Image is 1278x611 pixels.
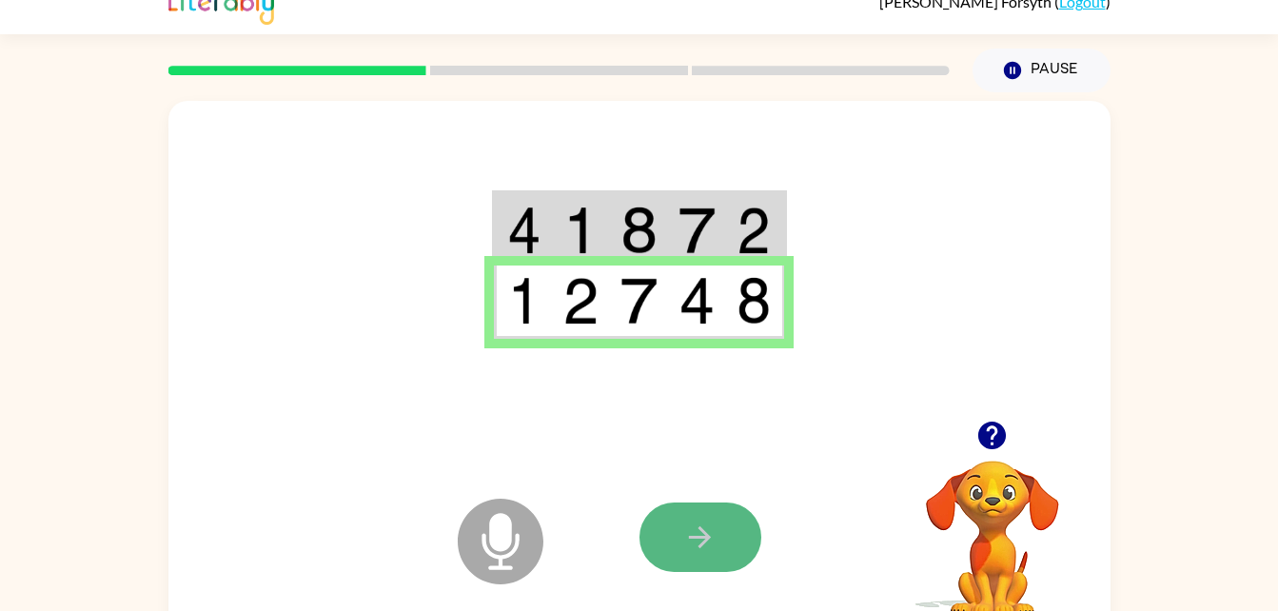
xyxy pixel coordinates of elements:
[737,277,771,325] img: 8
[562,207,599,254] img: 1
[678,277,715,325] img: 4
[620,277,657,325] img: 7
[507,207,541,254] img: 4
[737,207,771,254] img: 2
[562,277,599,325] img: 2
[507,277,541,325] img: 1
[620,207,657,254] img: 8
[973,49,1111,92] button: Pause
[678,207,715,254] img: 7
